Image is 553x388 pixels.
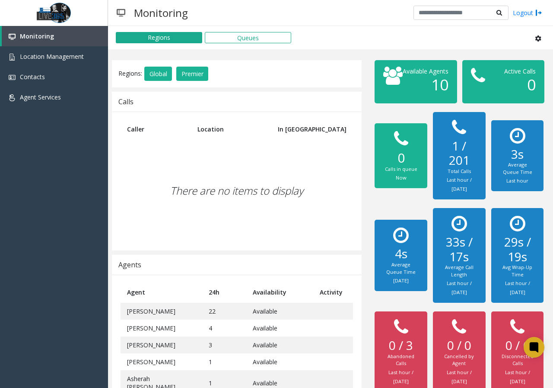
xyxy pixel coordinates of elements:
img: 'icon' [9,33,16,40]
span: Agent Services [20,93,61,101]
div: Calls [118,96,133,107]
img: 'icon' [9,94,16,101]
th: Agent [121,282,202,303]
a: Logout [513,8,542,17]
h2: 29s / 19s [500,235,535,264]
td: 3 [202,337,246,353]
h2: 1 / 201 [442,139,477,168]
small: Now [396,174,407,181]
th: 24h [202,282,246,303]
h2: 0 / 3 [383,338,418,353]
a: Monitoring [2,26,108,46]
img: 'icon' [9,74,16,81]
small: Last hour / [DATE] [447,176,472,192]
div: There are no items to display [121,140,353,242]
th: Activity [313,282,353,303]
th: Location [191,119,270,140]
td: 4 [202,320,246,337]
span: Regions: [118,69,142,77]
img: logout [535,8,542,17]
td: 1 [202,353,246,370]
small: [DATE] [393,277,409,284]
small: Last hour / [DATE] [388,369,413,385]
div: Agents [118,259,141,270]
small: Last hour / [DATE] [505,369,530,385]
td: [PERSON_NAME] [121,303,202,320]
button: Premier [176,67,208,81]
td: Available [246,320,313,337]
div: Calls in queue [383,166,418,173]
span: Location Management [20,52,84,61]
span: Monitoring [20,32,54,40]
td: Available [246,337,313,353]
div: Avg Wrap-Up Time [500,264,535,278]
small: Last hour / [DATE] [447,369,472,385]
small: Last hour / [DATE] [505,280,530,295]
td: Available [246,303,313,320]
small: Last hour / [DATE] [447,280,472,295]
div: Total Calls [442,168,477,175]
h2: 0 / 6 [500,338,535,353]
h2: 0 / 0 [442,338,477,353]
span: Available Agents [403,67,448,75]
button: Queues [205,32,291,43]
span: 10 [431,74,448,95]
span: Contacts [20,73,45,81]
div: Average Queue Time [383,261,418,276]
div: Cancelled by Agent [442,353,477,367]
th: Caller [121,119,191,140]
h3: Monitoring [130,2,192,23]
span: 0 [527,74,536,95]
td: [PERSON_NAME] [121,320,202,337]
img: pageIcon [117,2,125,23]
div: Abandoned Calls [383,353,418,367]
span: Active Calls [504,67,536,75]
td: [PERSON_NAME] [121,337,202,353]
td: Available [246,353,313,370]
div: Average Call Length [442,264,477,278]
th: In [GEOGRAPHIC_DATA] [271,119,353,140]
th: Availability [246,282,313,303]
button: Global [144,67,172,81]
div: Disconnected Calls [500,353,535,367]
button: Regions [116,32,202,43]
td: [PERSON_NAME] [121,353,202,370]
h2: 33s / 17s [442,235,477,264]
h2: 3s [500,147,535,162]
div: Average Queue Time [500,161,535,176]
h2: 0 [383,150,418,166]
small: Last hour [506,177,528,184]
h2: 4s [383,247,418,261]
td: 22 [202,303,246,320]
img: 'icon' [9,54,16,61]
